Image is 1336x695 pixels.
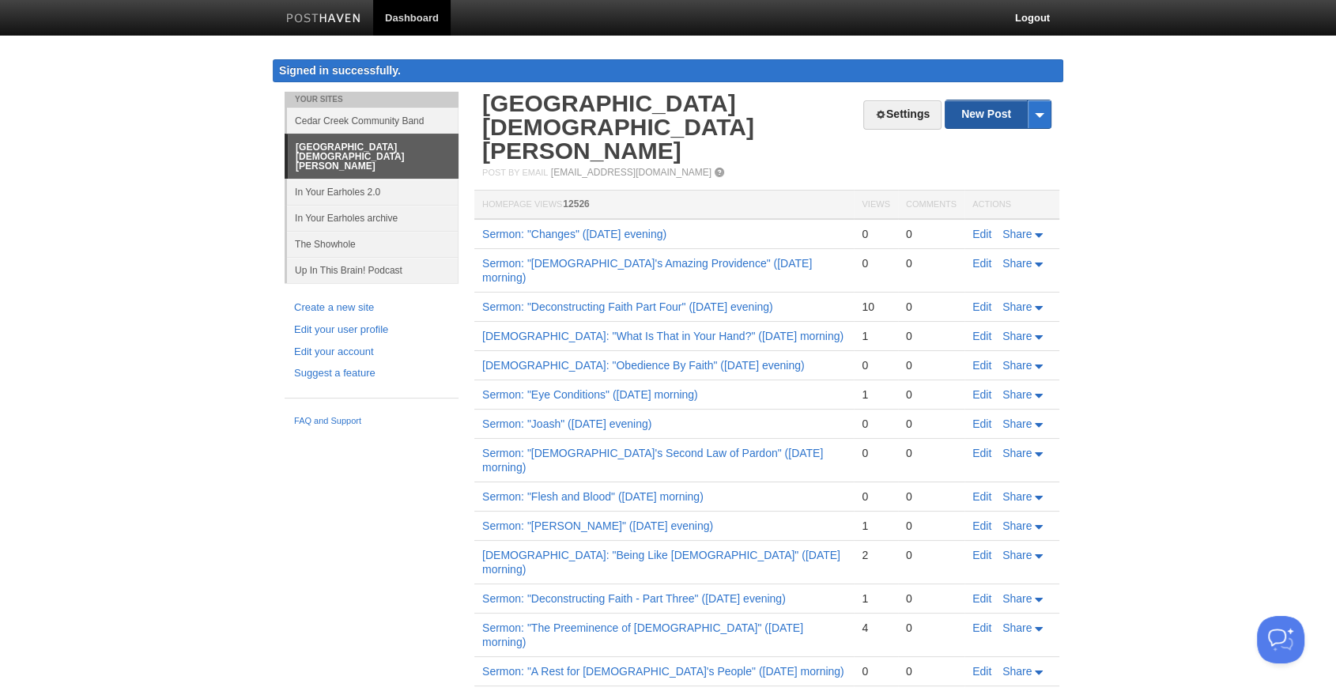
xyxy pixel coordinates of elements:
th: Comments [898,191,964,220]
div: 0 [906,519,957,533]
a: Settings [863,100,942,130]
a: Sermon: "[DEMOGRAPHIC_DATA]'s Amazing Providence" ([DATE] morning) [482,257,812,284]
a: Edit [972,359,991,372]
a: Edit [972,665,991,678]
a: [DEMOGRAPHIC_DATA]: "Obedience By Faith" ([DATE] evening) [482,359,805,372]
th: Views [854,191,897,220]
div: 0 [906,300,957,314]
a: [GEOGRAPHIC_DATA][DEMOGRAPHIC_DATA][PERSON_NAME] [482,90,754,164]
span: Share [1002,549,1032,561]
span: Share [1002,490,1032,503]
div: 0 [862,446,889,460]
a: Cedar Creek Community Band [287,108,459,134]
a: Edit [972,330,991,342]
a: Sermon: "The Preeminence of [DEMOGRAPHIC_DATA]" ([DATE] morning) [482,621,803,648]
a: Edit [972,388,991,401]
div: 0 [862,358,889,372]
a: Edit your account [294,344,449,361]
div: 0 [906,358,957,372]
a: Edit [972,447,991,459]
div: 1 [862,591,889,606]
a: Suggest a feature [294,365,449,382]
th: Homepage Views [474,191,854,220]
div: 0 [906,387,957,402]
div: 0 [862,664,889,678]
a: Sermon: "Eye Conditions" ([DATE] morning) [482,388,698,401]
a: The Showhole [287,231,459,257]
div: 0 [906,446,957,460]
div: 1 [862,329,889,343]
a: Sermon: "[DEMOGRAPHIC_DATA]'s Second Law of Pardon" ([DATE] morning) [482,447,823,474]
a: Edit [972,228,991,240]
span: Share [1002,359,1032,372]
div: 2 [862,548,889,562]
a: Edit [972,417,991,430]
span: Share [1002,621,1032,634]
div: 1 [862,387,889,402]
span: Share [1002,330,1032,342]
div: Signed in successfully. [273,59,1063,82]
a: Up In This Brain! Podcast [287,257,459,283]
div: 0 [906,227,957,241]
a: Sermon: "Deconstructing Faith - Part Three" ([DATE] evening) [482,592,786,605]
div: 0 [862,227,889,241]
div: 0 [906,664,957,678]
div: 0 [906,621,957,635]
div: 0 [862,489,889,504]
a: In Your Earholes archive [287,205,459,231]
div: 0 [862,256,889,270]
span: Share [1002,228,1032,240]
a: Sermon: "A Rest for [DEMOGRAPHIC_DATA]'s People" ([DATE] morning) [482,665,844,678]
div: 0 [906,329,957,343]
div: 0 [906,548,957,562]
span: 12526 [563,198,589,210]
a: Edit [972,257,991,270]
div: 1 [862,519,889,533]
a: Sermon: "Joash" ([DATE] evening) [482,417,651,430]
th: Actions [964,191,1059,220]
a: Sermon: "Flesh and Blood" ([DATE] morning) [482,490,704,503]
span: Share [1002,300,1032,313]
a: Sermon: "[PERSON_NAME]" ([DATE] evening) [482,519,713,532]
a: FAQ and Support [294,414,449,429]
span: Post by Email [482,168,548,177]
a: Create a new site [294,300,449,316]
span: Share [1002,417,1032,430]
div: 0 [906,591,957,606]
a: Edit your user profile [294,322,449,338]
a: Edit [972,592,991,605]
a: [GEOGRAPHIC_DATA][DEMOGRAPHIC_DATA][PERSON_NAME] [288,134,459,179]
span: Share [1002,519,1032,532]
a: Edit [972,519,991,532]
a: Edit [972,621,991,634]
a: Edit [972,300,991,313]
a: [DEMOGRAPHIC_DATA]: "Being Like [DEMOGRAPHIC_DATA]" ([DATE] morning) [482,549,840,576]
a: [EMAIL_ADDRESS][DOMAIN_NAME] [551,167,711,178]
span: Share [1002,665,1032,678]
a: New Post [945,100,1051,128]
span: Share [1002,388,1032,401]
div: 4 [862,621,889,635]
li: Your Sites [285,92,459,108]
div: 0 [906,489,957,504]
span: Share [1002,592,1032,605]
a: Sermon: "Changes" ([DATE] evening) [482,228,666,240]
div: 10 [862,300,889,314]
div: 0 [906,256,957,270]
img: Posthaven-bar [286,13,361,25]
a: Sermon: "Deconstructing Faith Part Four" ([DATE] evening) [482,300,773,313]
div: 0 [862,417,889,431]
a: Edit [972,490,991,503]
span: Share [1002,257,1032,270]
div: 0 [906,417,957,431]
iframe: Help Scout Beacon - Open [1257,616,1304,663]
a: [DEMOGRAPHIC_DATA]: "What Is That in Your Hand?" ([DATE] morning) [482,330,843,342]
span: Share [1002,447,1032,459]
a: Edit [972,549,991,561]
a: In Your Earholes 2.0 [287,179,459,205]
